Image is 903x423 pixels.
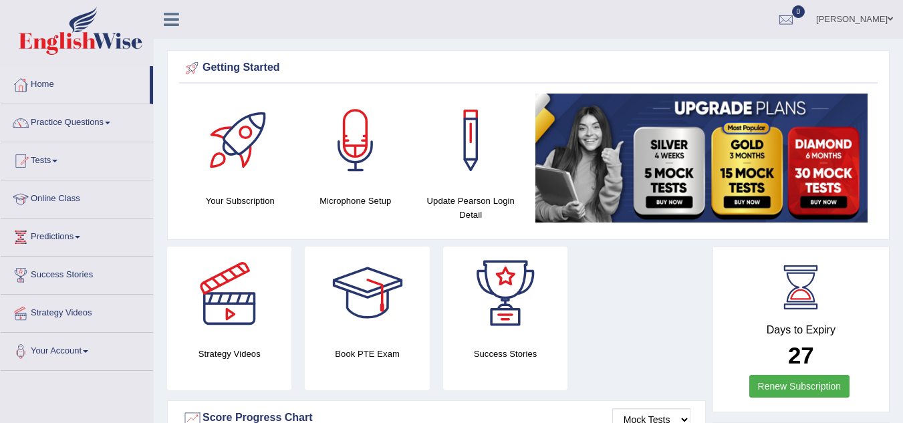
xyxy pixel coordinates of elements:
[1,66,150,100] a: Home
[1,142,153,176] a: Tests
[788,342,814,368] b: 27
[1,257,153,290] a: Success Stories
[749,375,850,398] a: Renew Subscription
[443,347,567,361] h4: Success Stories
[1,104,153,138] a: Practice Questions
[1,295,153,328] a: Strategy Videos
[420,194,522,222] h4: Update Pearson Login Detail
[305,194,407,208] h4: Microphone Setup
[1,180,153,214] a: Online Class
[1,333,153,366] a: Your Account
[167,347,291,361] h4: Strategy Videos
[182,58,874,78] div: Getting Started
[792,5,805,18] span: 0
[728,324,874,336] h4: Days to Expiry
[1,219,153,252] a: Predictions
[189,194,291,208] h4: Your Subscription
[535,94,868,223] img: small5.jpg
[305,347,429,361] h4: Book PTE Exam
